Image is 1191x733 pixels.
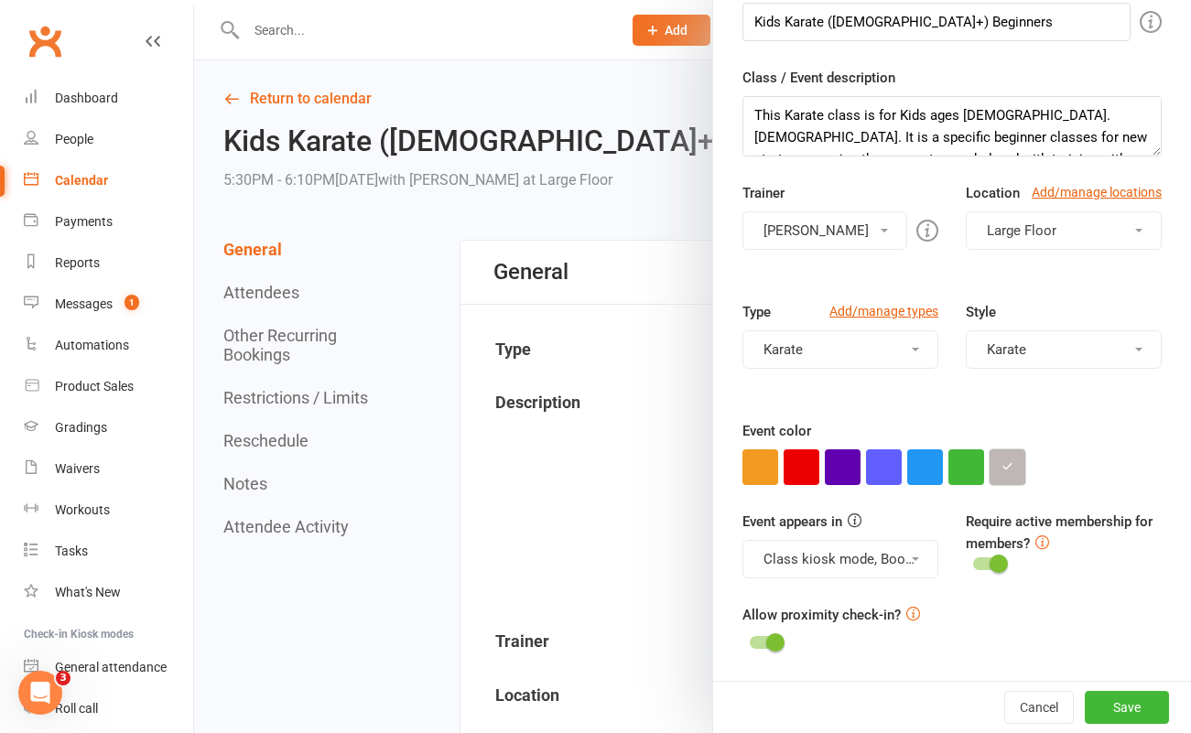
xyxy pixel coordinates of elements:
a: What's New [24,572,193,613]
span: 3 [56,671,70,685]
label: Class / Event description [742,67,895,89]
div: General attendance [55,660,167,674]
a: Roll call [24,688,193,729]
div: Workouts [55,502,110,517]
div: Reports [55,255,100,270]
iframe: Intercom live chat [18,671,62,715]
label: Event color [742,420,811,442]
button: Cancel [1004,691,1074,724]
a: Clubworx [22,18,68,64]
button: Karate [742,330,938,369]
div: Waivers [55,461,100,476]
button: Save [1085,691,1169,724]
button: Large Floor [966,211,1162,250]
span: Large Floor [987,222,1056,239]
a: Waivers [24,448,193,490]
div: Calendar [55,173,108,188]
div: Payments [55,214,113,229]
a: Gradings [24,407,193,448]
a: Add/manage types [829,301,938,321]
a: Automations [24,325,193,366]
label: Type [742,301,771,323]
a: People [24,119,193,160]
a: Reports [24,243,193,284]
label: Style [966,301,996,323]
button: Karate [966,330,1162,369]
div: Tasks [55,544,88,558]
a: Messages 1 [24,284,193,325]
div: Messages [55,296,113,311]
a: Workouts [24,490,193,531]
label: Location [966,182,1020,204]
label: Trainer [742,182,785,204]
button: [PERSON_NAME] [742,211,907,250]
label: Require active membership for members? [966,513,1153,552]
label: Event appears in [742,511,842,533]
input: Enter event name [742,3,1131,41]
a: Tasks [24,531,193,572]
a: Calendar [24,160,193,201]
div: Automations [55,338,129,352]
a: Dashboard [24,78,193,119]
div: Gradings [55,420,107,435]
span: 1 [125,295,139,310]
div: Dashboard [55,91,118,105]
label: Allow proximity check-in? [742,604,901,626]
div: What's New [55,585,121,599]
a: General attendance kiosk mode [24,647,193,688]
div: Product Sales [55,379,134,393]
button: Class kiosk mode, Book & Pay, Roll call, Clubworx website calendar and Mobile app [742,540,938,578]
div: Roll call [55,701,98,716]
a: Payments [24,201,193,243]
a: Product Sales [24,366,193,407]
div: People [55,132,93,146]
a: Add/manage locations [1032,182,1162,202]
